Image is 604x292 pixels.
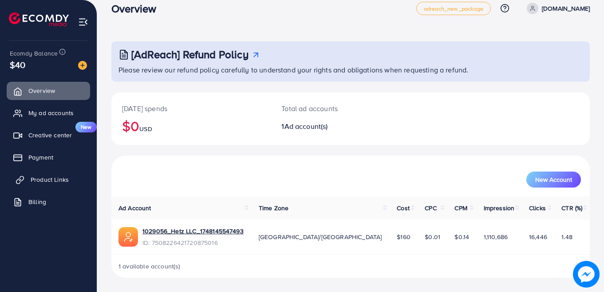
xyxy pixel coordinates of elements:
[118,227,138,247] img: ic-ads-acc.e4c84228.svg
[454,204,467,212] span: CPM
[397,232,411,241] span: $160
[28,86,55,95] span: Overview
[425,232,440,241] span: $0.01
[28,131,72,140] span: Creative center
[523,3,590,14] a: [DOMAIN_NAME]
[142,227,244,236] a: 1029056_Hetz LLC_1748145547493
[28,108,74,117] span: My ad accounts
[7,171,90,188] a: Product Links
[542,3,590,14] p: [DOMAIN_NAME]
[7,126,90,144] a: Creative centerNew
[561,232,572,241] span: 1.48
[416,2,491,15] a: adreach_new_package
[281,122,380,131] h2: 1
[142,238,244,247] span: ID: 7508226421720875016
[111,2,163,15] h3: Overview
[484,204,515,212] span: Impression
[259,232,382,241] span: [GEOGRAPHIC_DATA]/[GEOGRAPHIC_DATA]
[75,122,97,132] span: New
[535,176,572,183] span: New Account
[284,121,328,131] span: Ad account(s)
[78,17,88,27] img: menu
[7,104,90,122] a: My ad accounts
[7,148,90,166] a: Payment
[259,204,288,212] span: Time Zone
[484,232,508,241] span: 1,110,686
[118,262,181,271] span: 1 available account(s)
[9,12,69,26] img: logo
[7,82,90,100] a: Overview
[529,204,546,212] span: Clicks
[118,204,151,212] span: Ad Account
[573,261,600,288] img: image
[118,64,584,75] p: Please review our refund policy carefully to understand your rights and obligations when requesti...
[10,58,25,71] span: $40
[139,124,152,133] span: USD
[397,204,410,212] span: Cost
[281,103,380,114] p: Total ad accounts
[10,49,58,58] span: Ecomdy Balance
[28,153,53,162] span: Payment
[131,48,249,61] h3: [AdReach] Refund Policy
[28,197,46,206] span: Billing
[31,175,69,184] span: Product Links
[561,204,582,212] span: CTR (%)
[122,117,260,134] h2: $0
[122,103,260,114] p: [DATE] spends
[425,204,436,212] span: CPC
[7,193,90,211] a: Billing
[529,232,547,241] span: 16,446
[454,232,469,241] span: $0.14
[78,61,87,70] img: image
[526,172,581,188] button: New Account
[424,6,483,12] span: adreach_new_package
